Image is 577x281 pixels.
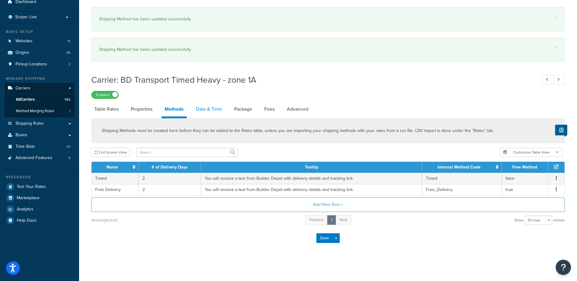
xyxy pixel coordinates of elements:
button: Open Resource Center [556,260,571,275]
button: Show Help Docs [555,125,567,135]
td: 2 [139,173,201,184]
a: Previous [305,215,328,225]
li: Advanced Features [5,152,75,164]
td: You will receive a text from Builder Depot with delivery details and tracking link [201,184,422,195]
a: Advanced [284,102,311,116]
span: Pickup Locations [16,62,47,67]
span: Carriers [16,86,30,91]
li: Method Merging Rules [5,106,75,117]
a: Help Docs [5,215,75,226]
a: Internal Method Code [438,164,481,170]
td: You will receive a text from Builder Depot with delivery details and tracking link [201,173,422,184]
a: Origins96 [5,47,75,58]
a: Table Rates [91,102,122,116]
span: Next [339,217,347,223]
li: Time Slots [5,141,75,152]
a: × [554,45,557,50]
span: Previous [309,217,324,223]
a: Package [231,102,255,116]
span: 5 [68,155,71,161]
div: Basic Setup [5,29,75,34]
a: Pickup Locations2 [5,59,75,70]
span: 43 [66,144,71,149]
span: Help Docs [17,218,36,223]
a: Time Slots43 [5,141,75,152]
a: Name [106,164,118,170]
span: Origins [16,50,29,55]
input: Search [136,148,238,157]
a: Analytics [5,204,75,215]
span: 2 [68,62,71,67]
button: Full Screen View [91,148,130,157]
button: Customize Table View [500,148,562,157]
span: 1 [69,109,70,114]
p: Shipping Methods must be created here before they can be added to the Rates table, unless you are... [102,127,494,134]
a: Date & Time [193,102,225,116]
li: Carriers [5,83,75,117]
label: Enabled [92,91,118,99]
a: Marketplace [5,193,75,203]
div: Manage Shipping [5,76,75,81]
a: Method Merging Rules1 [5,106,75,117]
a: Websites14 [5,36,75,47]
a: Boxes [5,130,75,141]
div: Shipping Method has been updated successfully [99,45,557,54]
div: Resources [5,175,75,180]
h1: Carrier: BD Transport Timed Heavy - zone 1A [91,74,531,86]
a: Next Record [553,75,565,85]
span: Analytics [17,207,33,212]
li: Origins [5,47,75,58]
a: Test Your Rates [5,181,75,192]
span: Boxes [16,133,27,138]
th: # of Delivery Days [139,162,201,173]
span: All Carriers [16,97,35,102]
div: Shipping Method has been updated successfully [99,15,557,23]
li: Websites [5,36,75,47]
button: Add New Row + [91,197,565,212]
a: AllCarriers192 [5,94,75,105]
span: Websites [16,39,33,44]
a: Carriers [5,83,75,94]
a: Fees [261,102,278,116]
td: Free_Delivery [422,184,502,195]
td: false [502,173,548,184]
span: 192 [64,97,70,102]
span: Scope: Live [15,15,37,20]
span: Shipping Rules [16,121,44,126]
a: Previous Record [542,75,554,85]
a: Methods [162,102,187,118]
span: 14 [67,39,71,44]
td: Timed [92,173,139,184]
td: 2 [139,184,201,195]
th: Tooltip [201,162,422,173]
li: Pickup Locations [5,59,75,70]
a: × [554,15,557,20]
td: Timed [422,173,502,184]
span: Marketplace [17,196,40,201]
button: Save [316,233,333,243]
a: Next [335,215,351,225]
a: 1 [327,215,336,225]
span: Test Your Rates [17,184,46,189]
span: Advanced Features [16,155,52,161]
a: Properties [128,102,155,116]
span: entries [553,216,565,224]
a: Advanced Features5 [5,152,75,164]
a: Shipping Rules [5,118,75,129]
span: Method Merging Rules [16,109,54,114]
div: Showing 1 to 2 of 2 [91,216,117,224]
td: Free Delivery [92,184,139,195]
span: Show [514,216,523,224]
span: 96 [66,50,71,55]
span: Time Slots [16,144,35,149]
td: true [502,184,548,195]
th: Free Method [502,162,548,173]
